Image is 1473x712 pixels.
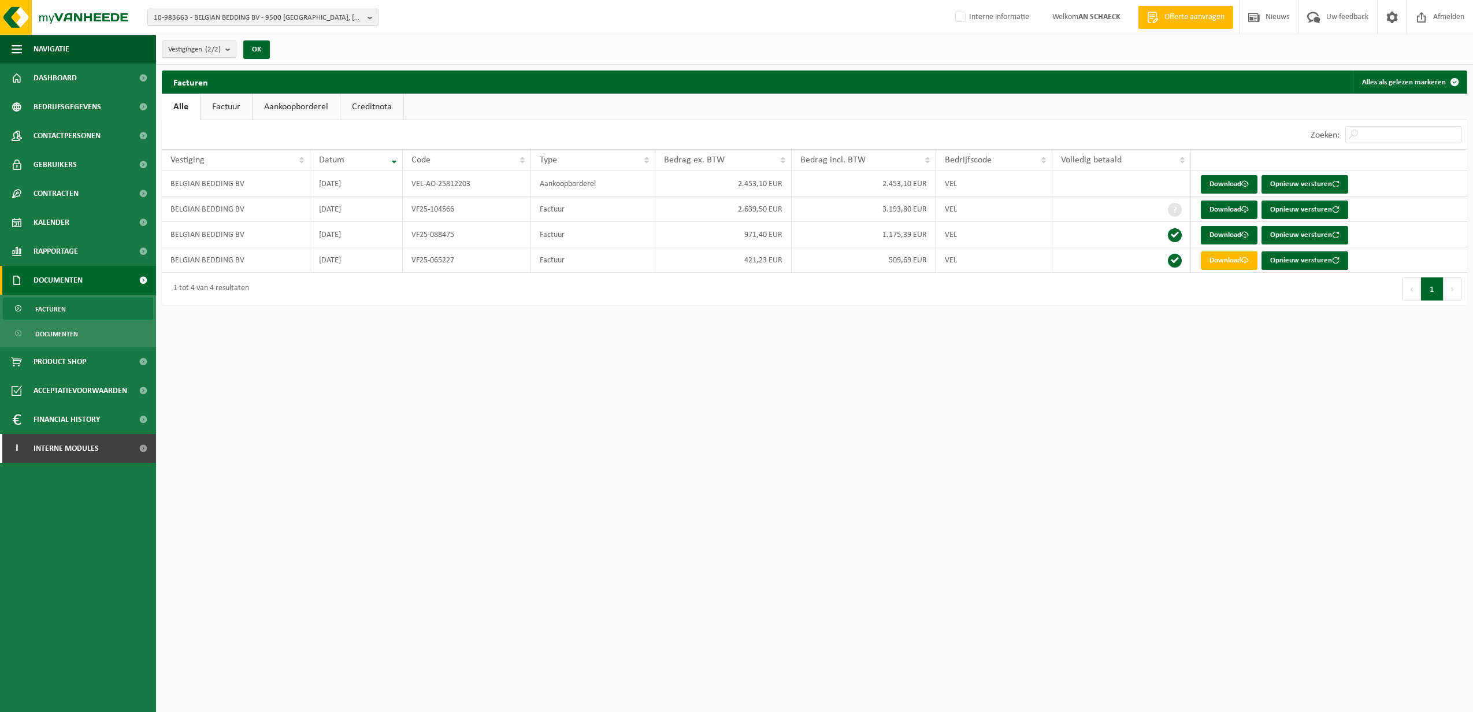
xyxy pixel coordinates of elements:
td: 421,23 EUR [655,247,792,273]
span: Documenten [35,323,78,345]
span: Gebruikers [34,150,77,179]
a: Download [1201,201,1257,219]
td: 2.639,50 EUR [655,196,792,222]
span: Datum [319,155,344,165]
button: 10-983663 - BELGIAN BEDDING BV - 9500 [GEOGRAPHIC_DATA], [GEOGRAPHIC_DATA] 20 [147,9,379,26]
td: Factuur [531,247,655,273]
strong: AN SCHAECK [1078,13,1120,21]
button: Opnieuw versturen [1261,175,1348,194]
a: Download [1201,175,1257,194]
span: Bedrag incl. BTW [800,155,866,165]
td: 2.453,10 EUR [792,171,936,196]
span: Kalender [34,208,69,237]
td: Factuur [531,196,655,222]
h2: Facturen [162,71,220,93]
span: Acceptatievoorwaarden [34,376,127,405]
span: Code [411,155,431,165]
td: BELGIAN BEDDING BV [162,196,310,222]
span: Documenten [34,266,83,295]
label: Zoeken: [1311,131,1340,140]
span: Bedrijfsgegevens [34,92,101,121]
span: Bedrijfscode [945,155,992,165]
td: VF25-104566 [403,196,531,222]
span: Vestiging [170,155,205,165]
button: Next [1444,277,1461,301]
td: 1.175,39 EUR [792,222,936,247]
span: Rapportage [34,237,78,266]
span: Financial History [34,405,100,434]
span: Offerte aanvragen [1162,12,1227,23]
div: 1 tot 4 van 4 resultaten [168,279,249,299]
button: Opnieuw versturen [1261,251,1348,270]
td: BELGIAN BEDDING BV [162,222,310,247]
td: [DATE] [310,196,403,222]
span: Dashboard [34,64,77,92]
a: Creditnota [340,94,403,120]
td: VEL-AO-25812203 [403,171,531,196]
span: Volledig betaald [1061,155,1122,165]
button: OK [243,40,270,59]
td: VF25-065227 [403,247,531,273]
span: Vestigingen [168,41,221,58]
td: 971,40 EUR [655,222,792,247]
span: Facturen [35,298,66,320]
span: Interne modules [34,434,99,463]
a: Facturen [3,298,153,320]
a: Factuur [201,94,252,120]
td: [DATE] [310,247,403,273]
a: Offerte aanvragen [1138,6,1233,29]
td: 2.453,10 EUR [655,171,792,196]
td: VF25-088475 [403,222,531,247]
td: VEL [936,247,1052,273]
span: Navigatie [34,35,69,64]
a: Download [1201,226,1257,244]
td: BELGIAN BEDDING BV [162,171,310,196]
a: Documenten [3,322,153,344]
a: Download [1201,251,1257,270]
span: I [12,434,22,463]
span: Contactpersonen [34,121,101,150]
span: Type [540,155,557,165]
label: Interne informatie [953,9,1029,26]
button: Vestigingen(2/2) [162,40,236,58]
td: VEL [936,171,1052,196]
a: Alle [162,94,200,120]
span: Product Shop [34,347,86,376]
button: 1 [1421,277,1444,301]
td: Aankoopborderel [531,171,655,196]
td: 509,69 EUR [792,247,936,273]
span: 10-983663 - BELGIAN BEDDING BV - 9500 [GEOGRAPHIC_DATA], [GEOGRAPHIC_DATA] 20 [154,9,363,27]
button: Previous [1402,277,1421,301]
td: 3.193,80 EUR [792,196,936,222]
button: Alles als gelezen markeren [1353,71,1466,94]
button: Opnieuw versturen [1261,226,1348,244]
td: BELGIAN BEDDING BV [162,247,310,273]
td: [DATE] [310,222,403,247]
td: VEL [936,222,1052,247]
span: Contracten [34,179,79,208]
a: Aankoopborderel [253,94,340,120]
td: [DATE] [310,171,403,196]
td: VEL [936,196,1052,222]
count: (2/2) [205,46,221,53]
button: Opnieuw versturen [1261,201,1348,219]
td: Factuur [531,222,655,247]
span: Bedrag ex. BTW [664,155,725,165]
